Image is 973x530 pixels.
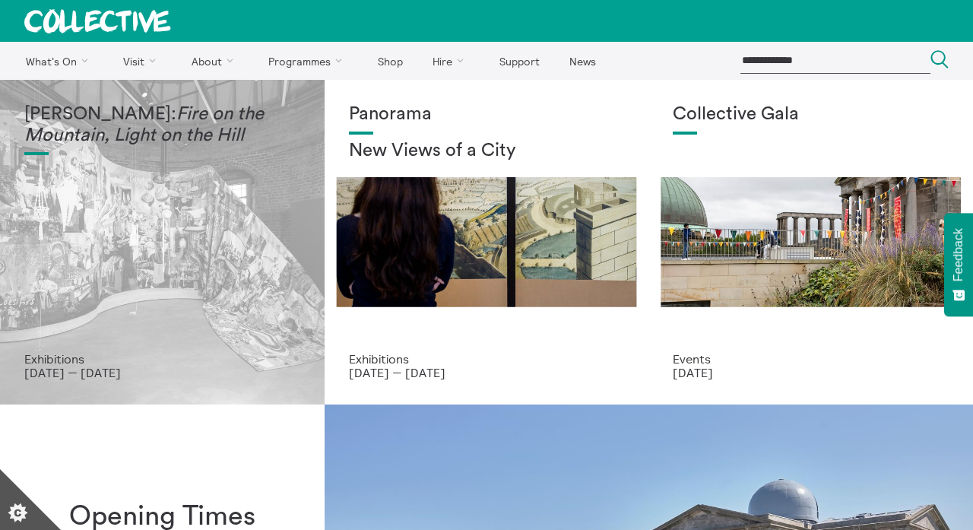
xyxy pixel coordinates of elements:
a: Hire [420,42,483,80]
p: Events [673,352,949,366]
h2: New Views of a City [349,141,625,162]
a: Collective Gala 2023. Image credit Sally Jubb. Collective Gala Events [DATE] [648,80,973,405]
p: [DATE] [673,366,949,379]
p: [DATE] — [DATE] [349,366,625,379]
h1: [PERSON_NAME]: [24,104,300,146]
a: Visit [110,42,176,80]
button: Feedback - Show survey [944,213,973,316]
h1: Panorama [349,104,625,125]
a: News [556,42,609,80]
a: Collective Panorama June 2025 small file 8 Panorama New Views of a City Exhibitions [DATE] — [DATE] [325,80,649,405]
p: Exhibitions [349,352,625,366]
h1: Collective Gala [673,104,949,125]
span: Feedback [952,228,965,281]
p: [DATE] — [DATE] [24,366,300,379]
a: What's On [12,42,107,80]
p: Exhibitions [24,352,300,366]
a: Shop [364,42,416,80]
em: Fire on the Mountain, Light on the Hill [24,105,264,144]
a: About [178,42,252,80]
a: Programmes [255,42,362,80]
a: Support [486,42,553,80]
